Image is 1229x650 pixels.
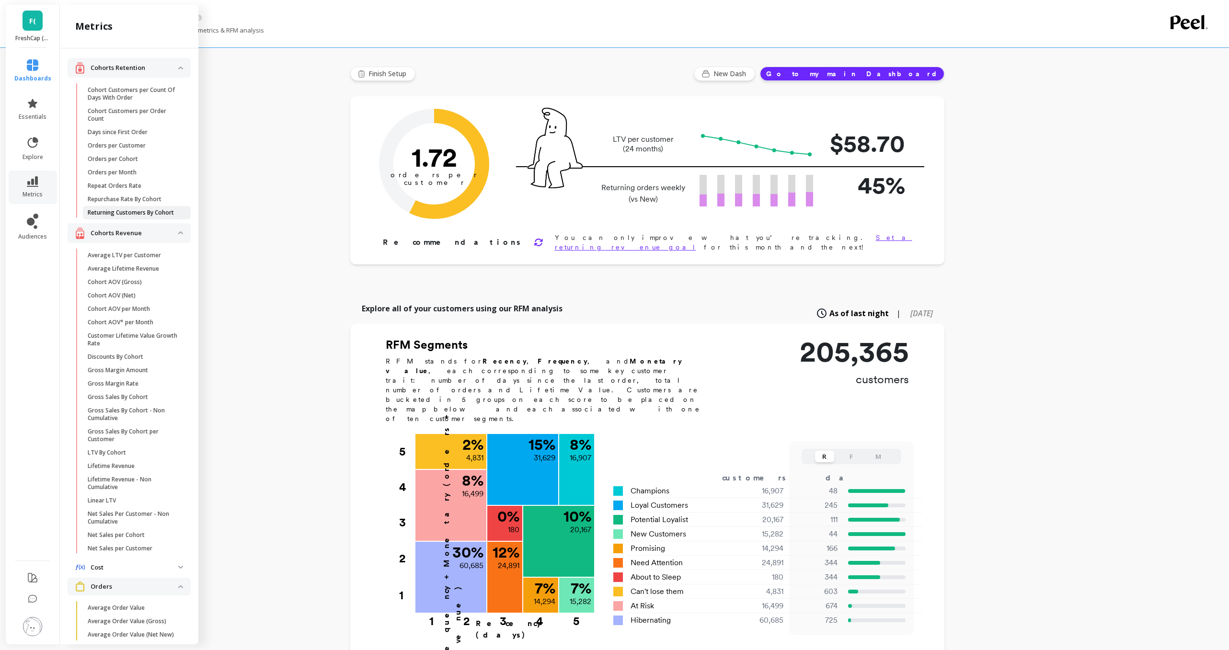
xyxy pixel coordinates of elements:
p: Cohorts Revenue [91,228,178,238]
p: 245 [795,500,838,511]
div: 1 [399,577,414,614]
button: Finish Setup [350,67,415,81]
p: Repeat Orders Rate [88,182,141,190]
p: 15 % [528,437,555,452]
p: Cohort AOV (Gross) [88,278,142,286]
p: 344 [795,557,838,569]
img: navigation item icon [75,564,85,570]
div: 4 [521,614,558,623]
div: 3 [399,505,414,540]
p: 2 % [462,437,483,452]
span: | [896,308,901,319]
p: 180 [508,524,519,536]
p: Orders [91,582,178,592]
p: Recency (days) [476,618,594,641]
p: Cohort AOV per Month [88,305,150,313]
p: 725 [795,615,838,626]
p: 44 [795,528,838,540]
div: 4 [399,469,414,505]
p: 10 % [563,509,591,524]
p: Days since First Order [88,128,148,136]
img: down caret icon [178,231,183,234]
p: Gross Sales By Cohort [88,393,148,401]
div: 2 [399,541,414,576]
span: Need Attention [631,557,683,569]
b: Recency [482,357,527,365]
p: Discounts By Cohort [88,353,143,361]
span: Finish Setup [368,69,409,79]
tspan: orders per [391,171,478,179]
p: 31,629 [534,452,555,464]
p: Customer Lifetime Value Growth Rate [88,332,179,347]
p: 205,365 [800,337,909,366]
p: Average Order Value [88,604,145,612]
p: 16,907 [570,452,591,464]
p: LTV By Cohort [88,449,126,456]
p: Cohort AOV* per Month [88,319,153,326]
p: 15,282 [570,596,591,607]
p: 45% [828,167,905,203]
p: 20,167 [570,524,591,536]
p: Gross Sales By Cohort - Non Cumulative [88,407,179,422]
button: New Dash [694,67,755,81]
span: New Customers [631,528,686,540]
div: 180 [726,571,795,583]
p: Orders per Cohort [88,155,138,163]
p: Average Order Value (Net New) [88,631,174,639]
img: pal seatted on line [528,108,583,188]
div: 60,685 [726,615,795,626]
div: 5 [399,434,414,469]
p: 16,499 [462,488,483,500]
p: Net Sales per Customer [88,545,152,552]
p: 24,891 [498,560,519,571]
p: Gross Sales By Cohort per Customer [88,428,179,443]
p: 60,685 [459,560,483,571]
div: 2 [448,614,485,623]
p: 12 % [493,545,519,560]
div: days [826,472,865,484]
div: 16,499 [726,600,795,612]
span: [DATE] [910,308,933,319]
p: 8 % [462,473,483,488]
span: Hibernating [631,615,671,626]
p: Cost [91,563,178,572]
p: Average Lifetime Revenue [88,265,159,273]
button: M [869,451,888,462]
div: 20,167 [726,514,795,525]
p: 14,294 [534,596,555,607]
p: 674 [795,600,838,612]
p: Returning orders weekly (vs New) [598,182,688,205]
span: Loyal Customers [631,500,688,511]
span: dashboards [14,75,51,82]
p: 111 [795,514,838,525]
p: FreshCap (Essor) [15,34,50,42]
span: About to Sleep [631,571,681,583]
span: Can't lose them [631,586,684,597]
div: 16,907 [726,485,795,497]
h2: RFM Segments [386,337,712,353]
div: 3 [485,614,521,623]
span: Promising [631,543,665,554]
span: As of last night [829,308,889,319]
span: explore [23,153,43,161]
img: down caret icon [178,566,183,569]
p: 30 % [452,545,483,560]
p: 48 [795,485,838,497]
p: RFM stands for , , and , each corresponding to some key customer trait: number of days since the ... [386,356,712,423]
p: 0 % [497,509,519,524]
b: Frequency [538,357,587,365]
span: audiences [18,233,47,240]
span: essentials [19,113,46,121]
span: F( [29,15,36,26]
p: Gross Margin Rate [88,380,138,388]
div: 5 [558,614,594,623]
div: customers [722,472,800,484]
p: Net Sales per Cohort [88,531,145,539]
p: Net Sales Per Customer - Non Cumulative [88,510,179,525]
div: 1 [412,614,451,623]
div: 15,282 [726,528,795,540]
p: 166 [795,543,838,554]
img: down caret icon [178,67,183,69]
p: Explore all of your customers using our RFM analysis [362,303,563,314]
p: 603 [795,586,838,597]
